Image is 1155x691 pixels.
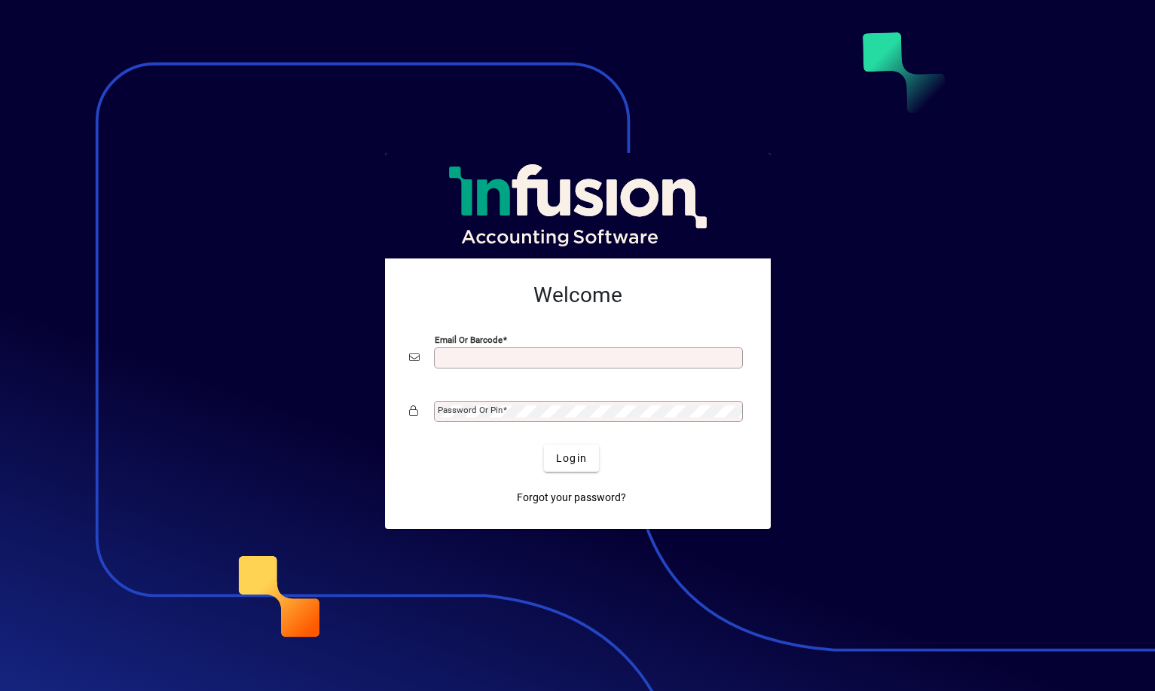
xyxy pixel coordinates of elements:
[511,484,632,511] a: Forgot your password?
[409,283,747,308] h2: Welcome
[544,445,599,472] button: Login
[556,451,587,466] span: Login
[438,405,503,415] mat-label: Password or Pin
[517,490,626,506] span: Forgot your password?
[435,335,503,345] mat-label: Email or Barcode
